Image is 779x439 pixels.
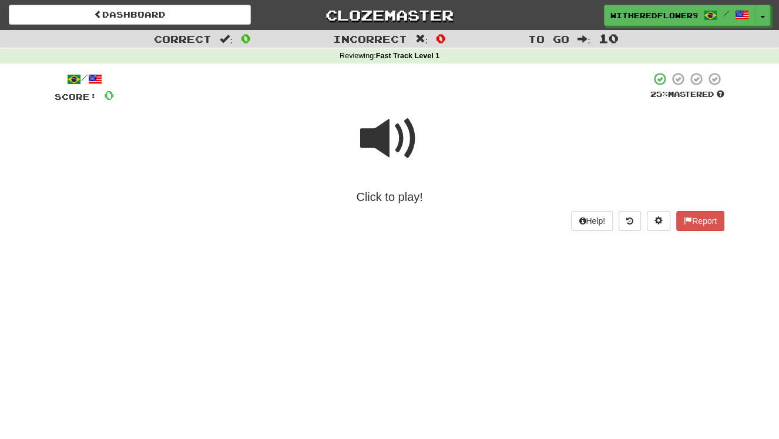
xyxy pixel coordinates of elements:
[528,33,569,45] span: To go
[154,33,211,45] span: Correct
[376,52,440,60] strong: Fast Track Level 1
[650,89,724,100] div: Mastered
[619,211,641,231] button: Round history (alt+y)
[577,34,590,44] span: :
[55,189,724,206] div: Click to play!
[55,92,97,102] span: Score:
[436,31,446,45] span: 0
[610,10,697,21] span: WitheredFlower9219
[333,33,407,45] span: Incorrect
[55,72,114,86] div: /
[604,5,756,26] a: WitheredFlower9219 /
[9,5,251,25] a: Dashboard
[723,9,729,18] span: /
[650,89,668,99] span: 25 %
[415,34,428,44] span: :
[268,5,511,25] a: Clozemaster
[104,88,114,102] span: 0
[676,211,724,231] button: Report
[571,211,613,231] button: Help!
[220,34,233,44] span: :
[599,31,619,45] span: 10
[241,31,251,45] span: 0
